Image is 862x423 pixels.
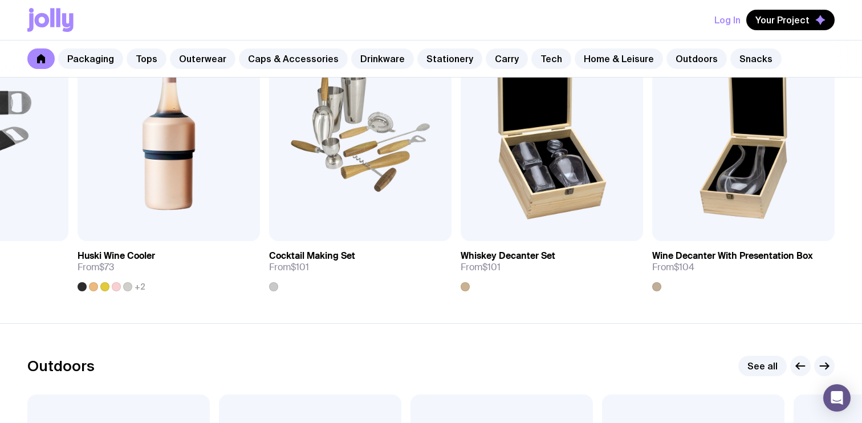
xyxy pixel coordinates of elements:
[461,250,555,262] h3: Whiskey Decanter Set
[239,48,348,69] a: Caps & Accessories
[78,250,155,262] h3: Huski Wine Cooler
[666,48,727,69] a: Outdoors
[269,241,452,291] a: Cocktail Making SetFrom$101
[652,262,694,273] span: From
[99,261,114,273] span: $73
[291,261,309,273] span: $101
[78,262,114,273] span: From
[486,48,528,69] a: Carry
[27,357,95,375] h2: Outdoors
[575,48,663,69] a: Home & Leisure
[127,48,166,69] a: Tops
[58,48,123,69] a: Packaging
[674,261,694,273] span: $104
[823,384,851,412] div: Open Intercom Messenger
[269,262,309,273] span: From
[351,48,414,69] a: Drinkware
[78,241,260,291] a: Huski Wine CoolerFrom$73+2
[135,282,145,291] span: +2
[755,14,810,26] span: Your Project
[269,250,355,262] h3: Cocktail Making Set
[730,48,782,69] a: Snacks
[170,48,235,69] a: Outerwear
[531,48,571,69] a: Tech
[417,48,482,69] a: Stationery
[482,261,501,273] span: $101
[461,262,501,273] span: From
[746,10,835,30] button: Your Project
[652,241,835,291] a: Wine Decanter With Presentation BoxFrom$104
[714,10,741,30] button: Log In
[461,241,643,291] a: Whiskey Decanter SetFrom$101
[738,356,787,376] a: See all
[652,250,813,262] h3: Wine Decanter With Presentation Box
